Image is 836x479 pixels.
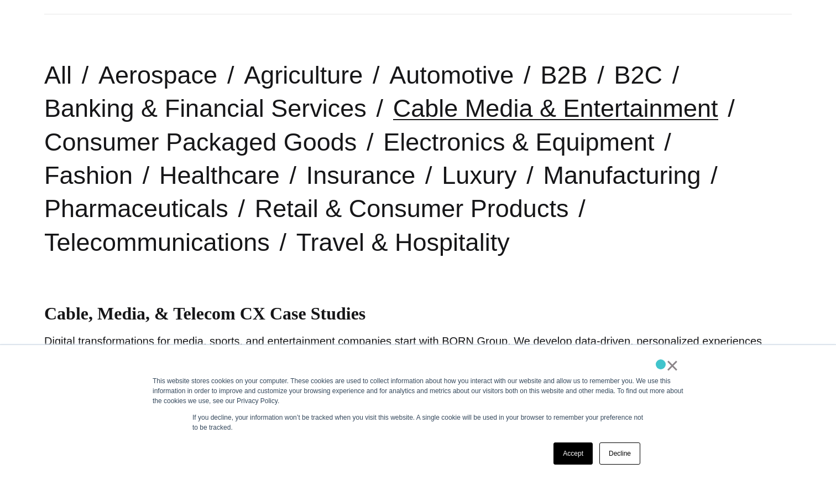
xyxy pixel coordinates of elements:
[296,228,510,256] a: Travel & Hospitality
[540,61,587,89] a: B2B
[383,128,654,156] a: Electronics & Equipment
[153,376,683,406] div: This website stores cookies on your computer. These cookies are used to collect information about...
[98,61,217,89] a: Aerospace
[44,228,270,256] a: Telecommunications
[44,128,357,156] a: Consumer Packaged Goods
[393,94,718,122] a: Cable Media & Entertainment
[44,303,792,324] h1: Cable, Media, & Telecom CX Case Studies
[44,94,367,122] a: Banking & Financial Services
[44,194,228,223] a: Pharmaceuticals
[599,442,640,465] a: Decline
[44,161,133,189] a: Fashion
[442,161,516,189] a: Luxury
[192,413,644,432] p: If you decline, your information won’t be tracked when you visit this website. A single cookie wi...
[44,333,792,383] p: Digital transformations for media, sports, and entertainment companies start with BORN Group. We ...
[666,360,679,370] a: ×
[543,161,701,189] a: Manufacturing
[255,194,569,223] a: Retail & Consumer Products
[614,61,662,89] a: B2C
[553,442,593,465] a: Accept
[306,161,416,189] a: Insurance
[389,61,514,89] a: Automotive
[159,161,280,189] a: Healthcare
[44,61,72,89] a: All
[244,61,363,89] a: Agriculture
